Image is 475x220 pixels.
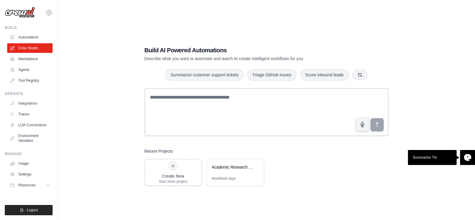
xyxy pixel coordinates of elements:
[7,159,53,168] a: Usage
[18,183,35,188] span: Resources
[159,173,187,179] div: Create New
[247,69,297,81] button: Triage GitHub issues
[7,43,53,53] a: Crew Studio
[7,32,53,42] a: Automations
[145,56,346,62] p: Describe what you want to automate and watch AI create intelligent workflows for you
[445,191,475,220] iframe: Chat Widget
[159,179,187,184] div: Start fresh project
[300,69,349,81] button: Score inbound leads
[5,205,53,215] button: Logout
[5,151,53,156] div: Manage
[7,120,53,130] a: LLM Connections
[212,176,236,181] div: Modified 4 days
[7,76,53,85] a: Tool Registry
[352,70,367,80] button: Get new suggestions
[212,164,253,170] div: Academic Research Automation Crew
[7,65,53,75] a: Agents
[7,180,53,190] button: Resources
[7,131,53,145] a: Environment Variables
[7,109,53,119] a: Traces
[5,91,53,96] div: Operate
[27,208,38,212] span: Logout
[7,170,53,179] a: Settings
[145,148,173,154] h3: Recent Projects
[7,54,53,64] a: Marketplace
[5,7,35,18] img: Logo
[5,25,53,30] div: Build
[165,69,243,81] button: Summarize customer support tickets
[355,118,369,131] button: Click to speak your automation idea
[145,46,346,54] h1: Build AI Powered Automations
[7,99,53,108] a: Integrations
